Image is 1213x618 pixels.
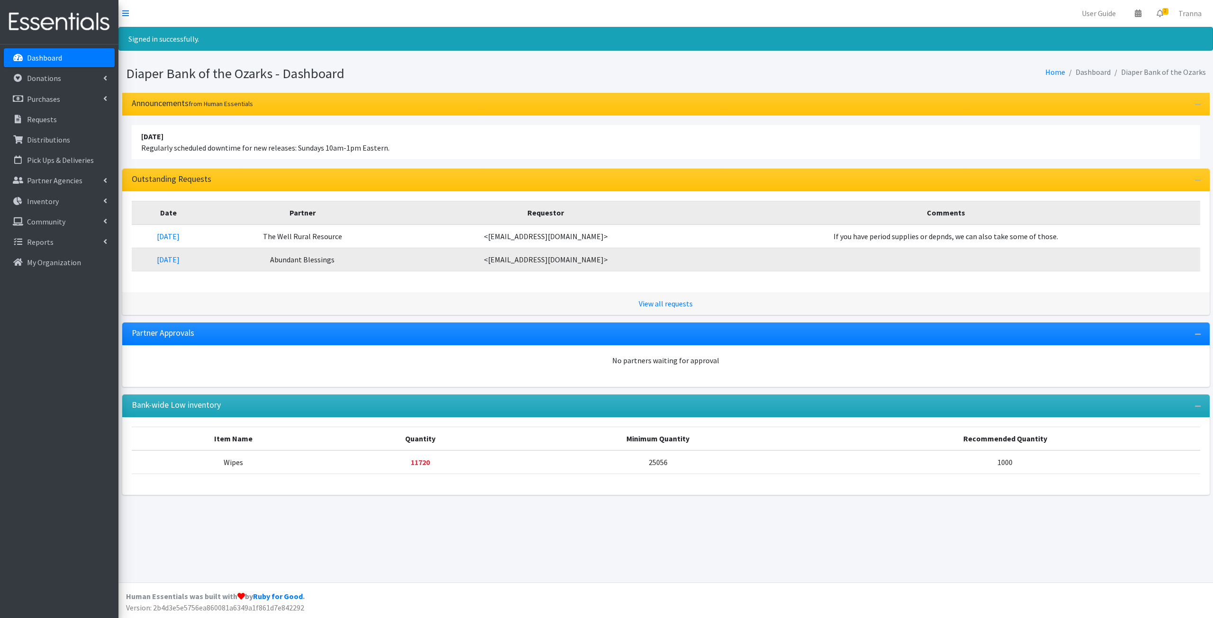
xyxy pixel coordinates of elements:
p: Community [27,217,65,226]
td: <[EMAIL_ADDRESS][DOMAIN_NAME]> [400,224,692,248]
p: Distributions [27,135,70,144]
a: User Guide [1074,4,1123,23]
td: Abundant Blessings [205,248,400,271]
th: Minimum Quantity [506,427,810,450]
th: Comments [692,201,1200,224]
p: Pick Ups & Deliveries [27,155,94,165]
li: Regularly scheduled downtime for new releases: Sundays 10am-1pm Eastern. [132,125,1200,159]
p: Requests [27,115,57,124]
td: Wipes [132,450,335,474]
h3: Outstanding Requests [132,174,211,184]
th: Requestor [400,201,692,224]
a: Ruby for Good [253,591,303,601]
a: 2 [1149,4,1171,23]
th: Quantity [335,427,506,450]
a: [DATE] [157,255,180,264]
span: Version: 2b4d3e5e5756ea860081a6349a1f861d7e842292 [126,603,304,612]
a: Partner Agencies [4,171,115,190]
td: 25056 [506,450,810,474]
h3: Partner Approvals [132,328,194,338]
p: Donations [27,73,61,83]
th: Date [132,201,205,224]
strong: [DATE] [141,132,163,141]
a: Distributions [4,130,115,149]
div: Signed in successfully. [118,27,1213,51]
a: View all requests [639,299,693,308]
strong: Human Essentials was built with by . [126,591,305,601]
a: Pick Ups & Deliveries [4,151,115,170]
li: Dashboard [1065,65,1111,79]
a: [DATE] [157,232,180,241]
td: The Well Rural Resource [205,224,400,248]
span: 2 [1162,8,1168,15]
strong: Below minimum quantity [411,457,430,467]
a: Tranna [1171,4,1209,23]
td: 1000 [810,450,1200,474]
h3: Bank-wide Low inventory [132,400,221,410]
td: If you have period supplies or depnds, we can also take some of those. [692,224,1200,248]
li: Diaper Bank of the Ozarks [1111,65,1206,79]
h1: Diaper Bank of the Ozarks - Dashboard [126,65,662,82]
a: Dashboard [4,48,115,67]
a: Inventory [4,192,115,211]
a: My Organization [4,253,115,272]
a: Reports [4,233,115,251]
a: Donations [4,69,115,88]
p: My Organization [27,258,81,267]
h3: Announcements [132,99,253,108]
a: Home [1045,67,1065,77]
small: from Human Essentials [189,99,253,108]
th: Recommended Quantity [810,427,1200,450]
p: Partner Agencies [27,176,82,185]
td: <[EMAIL_ADDRESS][DOMAIN_NAME]> [400,248,692,271]
p: Dashboard [27,53,62,63]
a: Community [4,212,115,231]
p: Reports [27,237,54,247]
p: Purchases [27,94,60,104]
p: Inventory [27,197,59,206]
th: Item Name [132,427,335,450]
th: Partner [205,201,400,224]
a: Requests [4,110,115,129]
a: Purchases [4,90,115,108]
img: HumanEssentials [4,6,115,38]
div: No partners waiting for approval [132,355,1200,366]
